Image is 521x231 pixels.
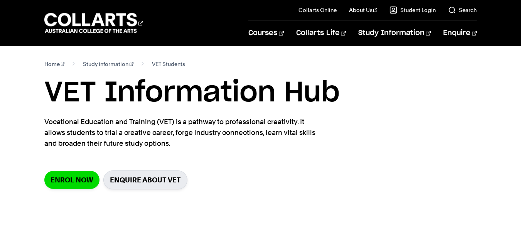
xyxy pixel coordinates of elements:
a: About Us [349,6,378,14]
a: Courses [248,20,283,46]
h1: VET Information Hub [44,76,477,110]
p: Vocational Education and Training (VET) is a pathway to professional creativity. It allows studen... [44,116,326,149]
a: Enquire about VET [103,170,187,189]
a: Enrol Now [44,171,99,189]
a: Student Login [389,6,436,14]
a: Search [448,6,477,14]
a: Collarts Life [296,20,346,46]
a: Home [44,59,65,69]
div: Go to homepage [44,12,143,34]
a: Study information [83,59,133,69]
a: Study Information [358,20,431,46]
a: Collarts Online [298,6,337,14]
a: Enquire [443,20,477,46]
span: VET Students [152,59,185,69]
